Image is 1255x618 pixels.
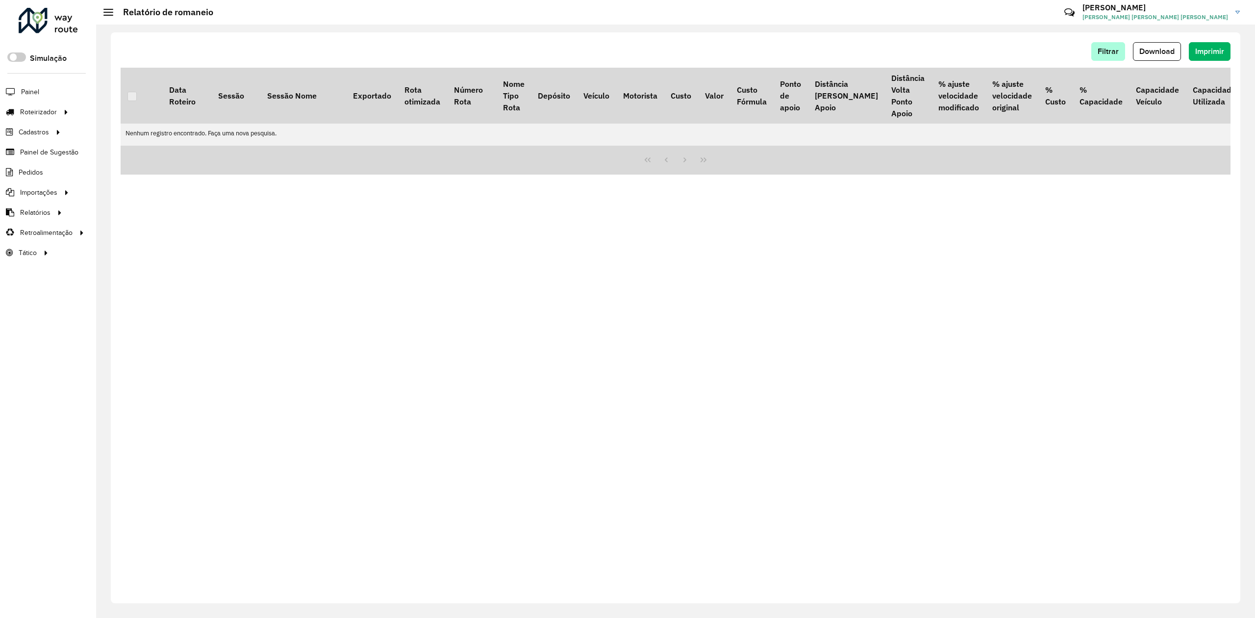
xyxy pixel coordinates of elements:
[985,68,1038,124] th: % ajuste velocidade original
[730,68,773,124] th: Custo Fórmula
[884,68,931,124] th: Distância Volta Ponto Apoio
[19,127,49,137] span: Cadastros
[1186,68,1242,124] th: Capacidade Utilizada
[20,187,57,198] span: Importações
[398,68,447,124] th: Rota otimizada
[664,68,698,124] th: Custo
[531,68,577,124] th: Depósito
[1073,68,1129,124] th: % Capacidade
[1059,2,1080,23] a: Contato Rápido
[698,68,730,124] th: Valor
[1091,42,1125,61] button: Filtrar
[1082,3,1228,12] h3: [PERSON_NAME]
[19,167,43,178] span: Pedidos
[808,68,884,124] th: Distância [PERSON_NAME] Apoio
[346,68,398,124] th: Exportado
[113,7,213,18] h2: Relatório de romaneio
[1139,47,1175,55] span: Download
[30,52,67,64] label: Simulação
[162,68,211,124] th: Data Roteiro
[1195,47,1224,55] span: Imprimir
[1133,42,1181,61] button: Download
[1129,68,1186,124] th: Capacidade Veículo
[20,228,73,238] span: Retroalimentação
[19,248,37,258] span: Tático
[447,68,496,124] th: Número Rota
[21,87,39,97] span: Painel
[1098,47,1119,55] span: Filtrar
[20,147,78,157] span: Painel de Sugestão
[931,68,985,124] th: % ajuste velocidade modificado
[211,68,260,124] th: Sessão
[496,68,531,124] th: Nome Tipo Rota
[1189,42,1230,61] button: Imprimir
[260,68,346,124] th: Sessão Nome
[1082,13,1228,22] span: [PERSON_NAME] [PERSON_NAME] [PERSON_NAME]
[577,68,616,124] th: Veículo
[1039,68,1073,124] th: % Custo
[616,68,664,124] th: Motorista
[774,68,808,124] th: Ponto de apoio
[20,207,50,218] span: Relatórios
[20,107,57,117] span: Roteirizador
